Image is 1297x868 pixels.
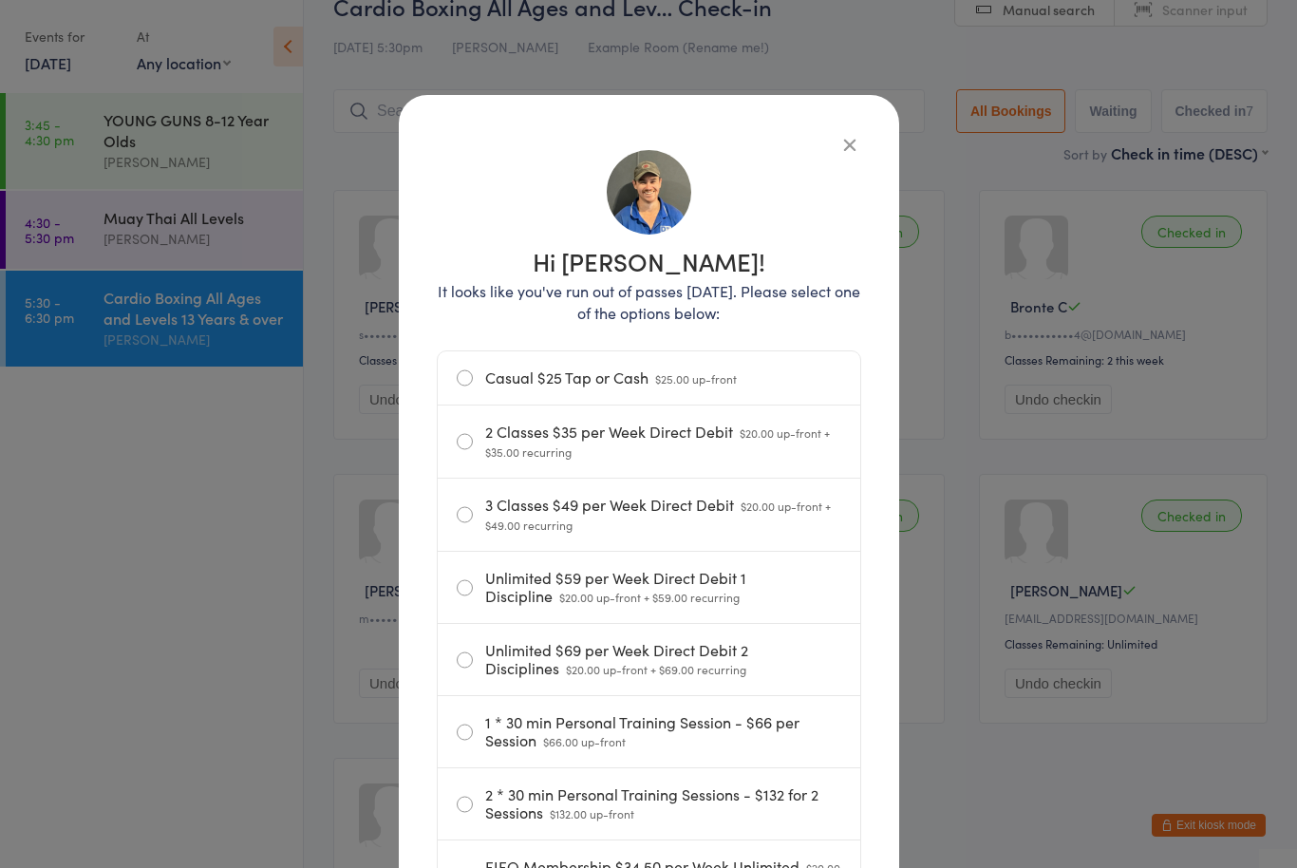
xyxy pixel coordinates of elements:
label: Casual $25 Tap or Cash [457,351,841,405]
span: $20.00 up-front + $69.00 recurring [566,661,746,677]
label: 1 * 30 min Personal Training Session - $66 per Session [457,696,841,767]
span: $25.00 up-front [655,370,737,387]
label: Unlimited $59 per Week Direct Debit 1 Discipline [457,552,841,623]
label: 2 Classes $35 per Week Direct Debit [457,406,841,478]
h1: Hi [PERSON_NAME]! [437,249,861,274]
span: $132.00 up-front [550,805,634,821]
label: Unlimited $69 per Week Direct Debit 2 Disciplines [457,624,841,695]
span: $20.00 up-front + $59.00 recurring [559,589,740,605]
label: 3 Classes $49 per Week Direct Debit [457,479,841,551]
img: image1755068845.png [605,148,693,236]
span: $66.00 up-front [543,733,626,749]
label: 2 * 30 min Personal Training Sessions - $132 for 2 Sessions [457,768,841,840]
p: It looks like you've run out of passes [DATE]. Please select one of the options below: [437,280,861,324]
